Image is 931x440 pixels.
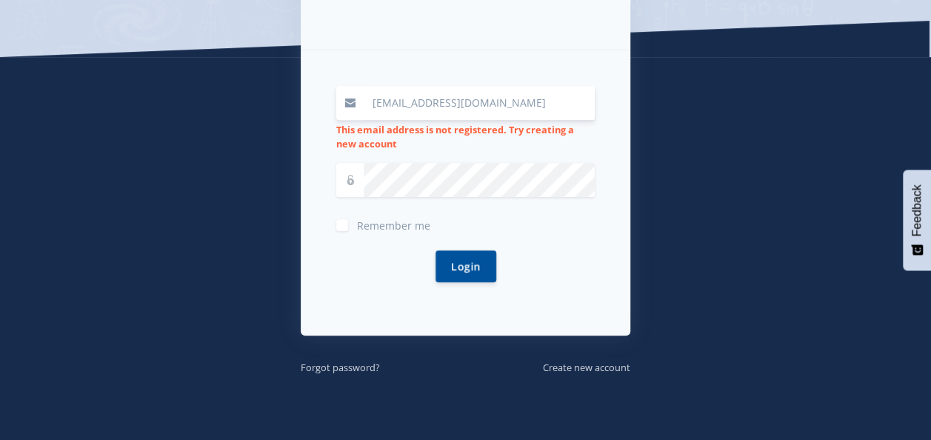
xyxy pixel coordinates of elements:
[543,359,630,375] a: Create new account
[543,361,630,374] small: Create new account
[436,250,496,282] button: Login
[336,123,574,150] strong: This email address is not registered. Try creating a new account
[357,219,430,233] span: Remember me
[910,184,924,236] span: Feedback
[903,170,931,270] button: Feedback - Show survey
[364,86,595,120] input: Email / User ID
[301,361,380,374] small: Forgot password?
[301,359,380,375] a: Forgot password?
